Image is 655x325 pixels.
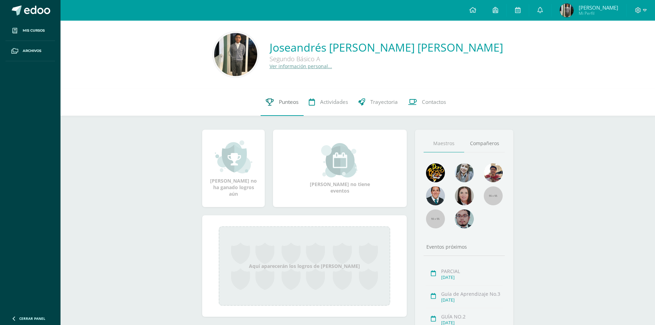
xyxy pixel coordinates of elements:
img: achievement_small.png [215,140,252,174]
img: 45bd7986b8947ad7e5894cbc9b781108.png [455,163,474,182]
span: Archivos [23,48,41,54]
div: Segundo Básico A [270,55,476,63]
span: Contactos [422,98,446,106]
a: Actividades [304,88,353,116]
a: Compañeros [464,135,505,152]
span: Punteos [279,98,298,106]
a: Contactos [403,88,451,116]
div: Guía de Aprendizaje No.3 [441,291,503,297]
a: Trayectoria [353,88,403,116]
img: 67c3d6f6ad1c930a517675cdc903f95f.png [455,186,474,205]
img: 55x55 [484,186,503,205]
a: Ver información personal... [270,63,332,69]
div: [DATE] [441,274,503,280]
a: Mis cursos [6,21,55,41]
span: Actividades [320,98,348,106]
img: 29fc2a48271e3f3676cb2cb292ff2552.png [426,163,445,182]
a: Joseandrés [PERSON_NAME] [PERSON_NAME] [270,40,503,55]
div: Aquí aparecerán los logros de [PERSON_NAME] [219,226,390,306]
span: Mis cursos [23,28,45,33]
span: Cerrar panel [19,316,45,321]
span: Mi Perfil [579,10,618,16]
img: 11152eb22ca3048aebc25a5ecf6973a7.png [484,163,503,182]
div: [PERSON_NAME] no ha ganado logros aún [209,140,258,197]
a: Punteos [261,88,304,116]
img: f36dfe70913519acba7c0dacb2b7249f.png [560,3,574,17]
img: eec80b72a0218df6e1b0c014193c2b59.png [426,186,445,205]
div: PARCIAL [441,268,503,274]
img: event_small.png [321,143,359,177]
img: 55x55 [426,209,445,228]
div: GUÍA NO.2 [441,313,503,320]
img: a1eea697a1ffd207be4980b6a615b5f9.png [214,33,257,76]
span: [PERSON_NAME] [579,4,618,11]
img: d0e54f245e8330cebada5b5b95708334.png [455,209,474,228]
div: [PERSON_NAME] no tiene eventos [306,143,374,194]
a: Maestros [424,135,464,152]
a: Archivos [6,41,55,61]
div: Eventos próximos [424,243,505,250]
span: Trayectoria [370,98,398,106]
div: [DATE] [441,297,503,303]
